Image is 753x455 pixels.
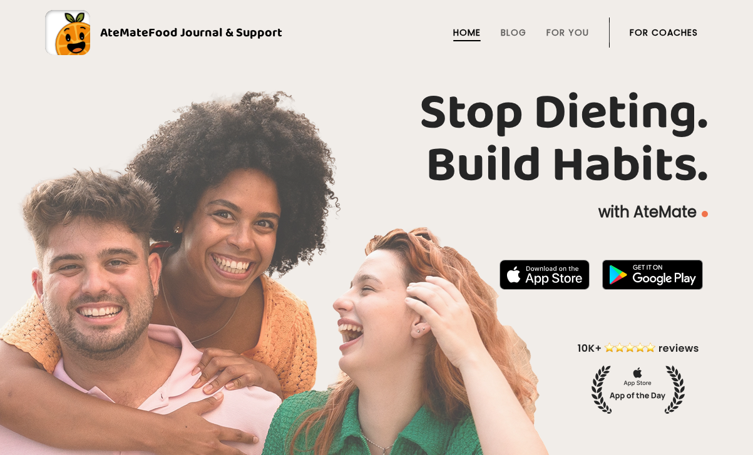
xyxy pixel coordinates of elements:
[45,202,708,222] p: with AteMate
[630,28,698,38] a: For Coaches
[546,28,589,38] a: For You
[45,10,708,55] a: AteMateFood Journal & Support
[148,23,282,43] span: Food Journal & Support
[602,260,703,290] img: badge-download-google.png
[501,28,526,38] a: Blog
[453,28,481,38] a: Home
[568,340,708,414] img: home-hero-appoftheday.png
[45,87,708,192] h1: Stop Dieting. Build Habits.
[90,23,282,43] div: AteMate
[499,260,590,290] img: badge-download-apple.svg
